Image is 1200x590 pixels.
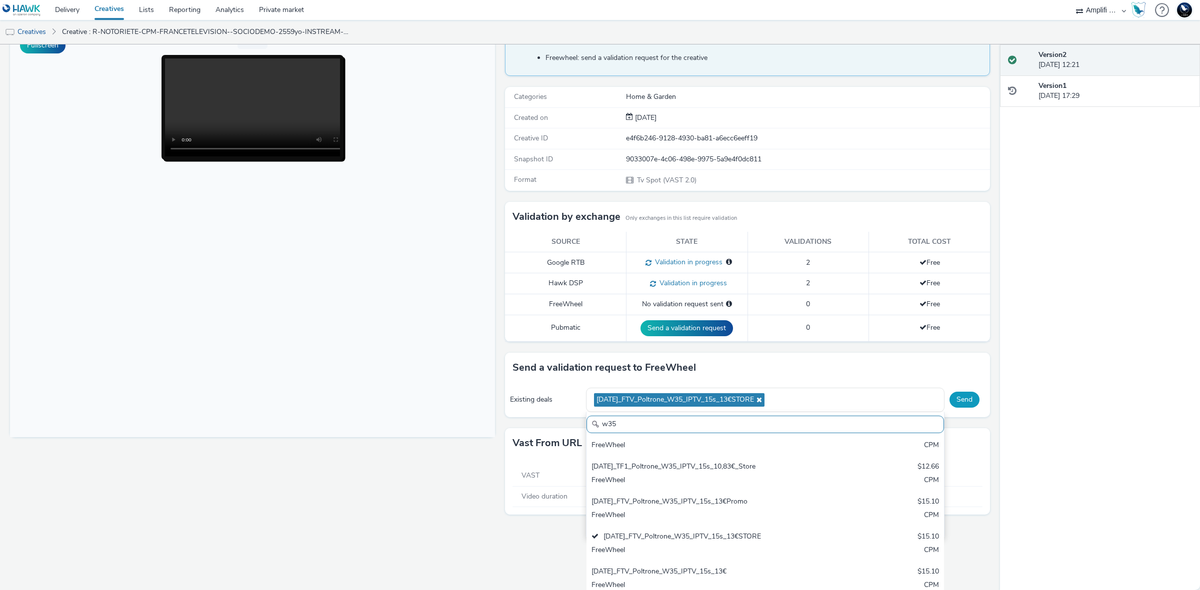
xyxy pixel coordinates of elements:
h3: Vast from URL [512,436,582,451]
span: Categories [514,92,547,101]
div: Please select a deal below and click on Send to send a validation request to FreeWheel. [726,299,732,309]
div: CPM [924,475,939,487]
div: Creation 25 August 2025, 17:29 [633,113,656,123]
div: No validation request sent [631,299,742,309]
h3: Validation by exchange [512,209,620,224]
small: Only exchanges in this list require validation [625,214,737,222]
th: State [626,232,748,252]
a: Hawk Academy [1131,2,1150,18]
button: Send [949,392,979,408]
a: Creative : R-NOTORIETE-CPM-FRANCETELEVISION--SOCIODEMO-2559yo-INSTREAM-1x1-TV-15s-P-INSTREAM-1x1-... [57,20,357,44]
span: 2 [806,258,810,267]
img: tv [5,27,15,37]
div: [DATE] 12:21 [1038,50,1192,70]
span: 0 [806,323,810,332]
div: [DATE]_FTV_Poltrone_W35_IPTV_15s_13€ [591,567,821,578]
span: Free [919,278,940,288]
span: Validation in progress [651,257,722,267]
span: VAST [521,471,539,480]
span: Validation in progress [656,278,727,288]
div: FreeWheel [591,475,821,487]
th: Validations [747,232,869,252]
th: Total cost [869,232,990,252]
div: [DATE]_TF1_Poltrone_W35_IPTV_15s_10,83€_Store [591,462,821,473]
td: Google RTB [505,252,626,273]
span: [DATE]_FTV_Poltrone_W35_IPTV_15s_13€STORE [596,396,754,404]
div: $15.10 [917,497,939,508]
div: FreeWheel [591,510,821,522]
span: Format [514,175,536,184]
div: $15.10 [917,567,939,578]
div: Existing deals [510,395,581,405]
span: [DATE] [633,113,656,122]
img: Hawk Academy [1131,2,1146,18]
h3: Send a validation request to FreeWheel [512,360,696,375]
div: 9033007e-4c06-498e-9975-5a9e4f0dc811 [626,154,989,164]
td: Hawk DSP [505,273,626,294]
div: CPM [924,510,939,522]
span: Free [919,258,940,267]
strong: Version 2 [1038,50,1066,59]
th: Source [505,232,626,252]
div: $15.10 [917,532,939,543]
button: Send a validation request [640,320,733,336]
span: Free [919,299,940,309]
span: Tv Spot (VAST 2.0) [636,175,696,185]
input: Search...... [586,416,944,433]
span: 0 [806,299,810,309]
td: FreeWheel [505,294,626,315]
span: Free [919,323,940,332]
div: [DATE]_FTV_Poltrone_W35_IPTV_15s_13€STORE [591,532,821,543]
span: 2 [806,278,810,288]
td: Pubmatic [505,315,626,341]
span: Video duration [521,492,567,501]
img: Support Hawk [1177,2,1192,17]
strong: Version 1 [1038,81,1066,90]
li: Freewheel: send a validation request for the creative [545,53,984,63]
div: $12.66 [917,462,939,473]
div: FreeWheel [591,545,821,557]
button: Fullscreen [20,37,65,53]
div: [DATE] 17:29 [1038,81,1192,101]
img: undefined Logo [2,4,41,16]
span: Snapshot ID [514,154,553,164]
span: Creative ID [514,133,548,143]
div: FreeWheel [591,440,821,452]
div: [DATE]_FTV_Poltrone_W35_IPTV_15s_13€Promo [591,497,821,508]
div: Home & Garden [626,92,989,102]
div: CPM [924,545,939,557]
span: Created on [514,113,548,122]
div: CPM [924,440,939,452]
div: e4f6b246-9128-4930-ba81-a6ecc6eeff19 [626,133,989,143]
